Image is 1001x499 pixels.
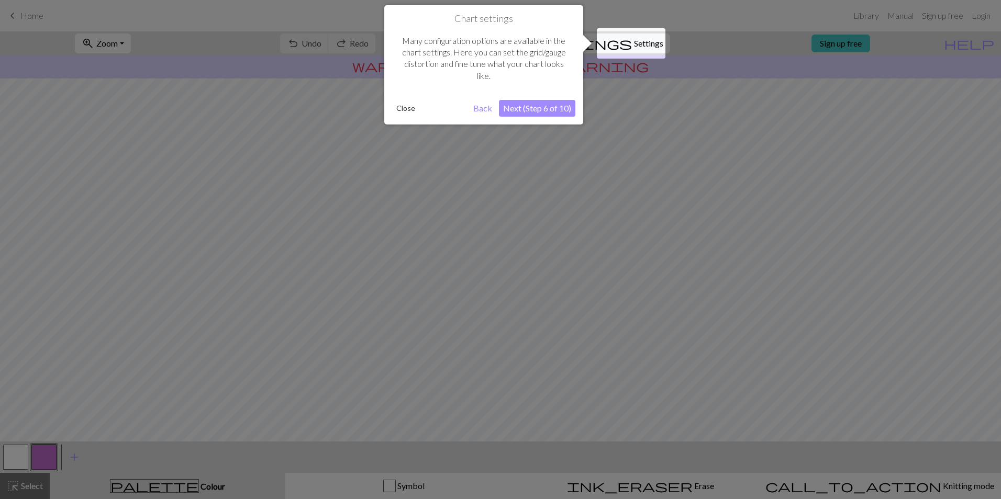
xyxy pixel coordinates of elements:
button: Next (Step 6 of 10) [499,100,575,117]
div: Chart settings [384,5,583,124]
h1: Chart settings [392,13,575,25]
div: Many configuration options are available in the chart settings. Here you can set the grid/gauge d... [392,25,575,93]
button: Back [469,100,496,117]
button: Close [392,100,419,116]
